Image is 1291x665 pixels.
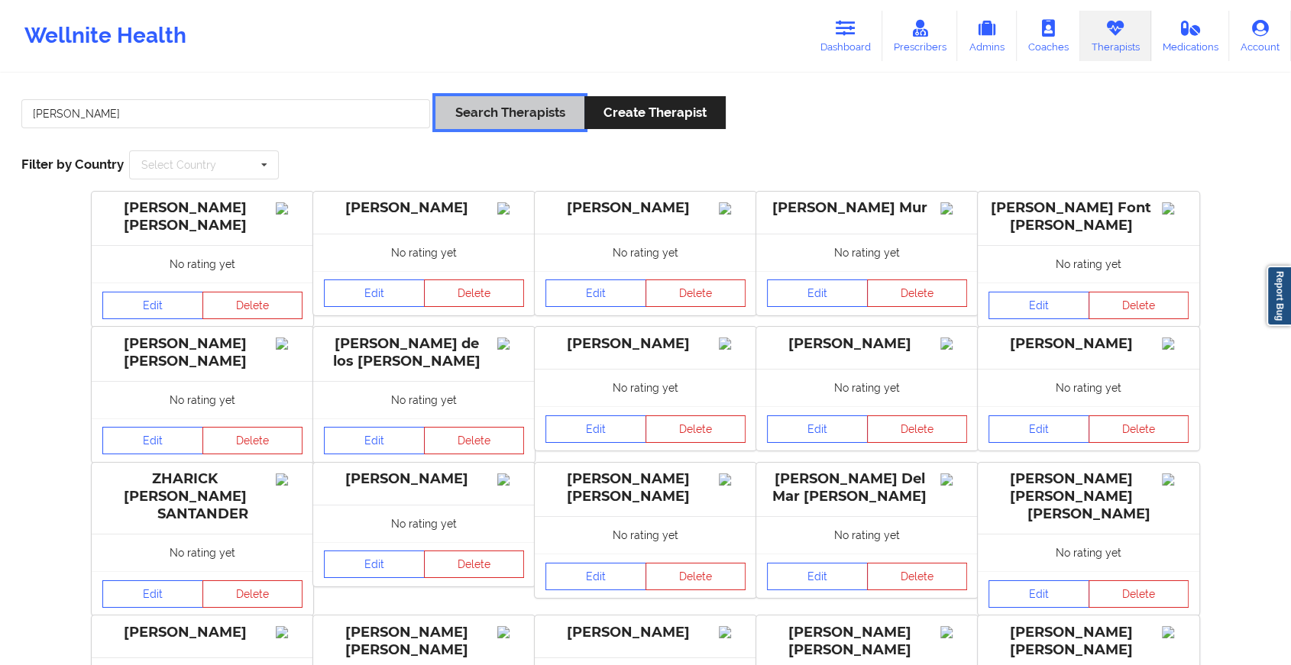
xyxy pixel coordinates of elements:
button: Delete [645,415,746,443]
a: Edit [324,427,425,454]
div: No rating yet [756,234,978,271]
img: Image%2Fplaceholer-image.png [940,626,967,638]
div: [PERSON_NAME] [545,335,746,353]
div: [PERSON_NAME] [PERSON_NAME] [767,624,967,659]
div: [PERSON_NAME] [PERSON_NAME] [102,199,303,234]
button: Delete [645,563,746,590]
img: Image%2Fplaceholer-image.png [1162,337,1189,350]
a: Edit [988,415,1089,443]
img: Image%2Fplaceholer-image.png [940,202,967,215]
div: [PERSON_NAME] [767,335,967,353]
div: No rating yet [978,245,1199,282]
div: No rating yet [313,234,535,271]
a: Edit [988,292,1089,319]
div: No rating yet [535,516,756,554]
div: No rating yet [92,245,313,282]
button: Delete [867,563,968,590]
div: [PERSON_NAME] de los [PERSON_NAME] [324,335,524,370]
a: Edit [324,550,425,578]
a: Coaches [1017,11,1080,61]
a: Edit [102,580,203,608]
div: No rating yet [535,234,756,271]
div: [PERSON_NAME] [324,470,524,488]
a: Edit [102,427,203,454]
div: No rating yet [756,369,978,406]
a: Edit [988,580,1089,608]
div: [PERSON_NAME] [988,335,1189,353]
button: Delete [424,427,525,454]
img: Image%2Fplaceholer-image.png [276,202,303,215]
span: Filter by Country [21,157,124,172]
a: Edit [767,563,868,590]
div: No rating yet [313,381,535,418]
div: No rating yet [978,534,1199,571]
div: Select Country [141,160,216,170]
div: [PERSON_NAME] Del Mar [PERSON_NAME] [767,470,967,505]
img: Image%2Fplaceholer-image.png [497,337,524,350]
img: Image%2Fplaceholer-image.png [276,337,303,350]
a: Edit [545,415,646,443]
div: ZHARICK [PERSON_NAME] SANTANDER [102,470,303,523]
div: No rating yet [535,369,756,406]
button: Delete [645,279,746,307]
div: [PERSON_NAME] [545,199,746,217]
img: Image%2Fplaceholer-image.png [719,473,746,486]
img: Image%2Fplaceholer-image.png [497,626,524,638]
button: Delete [867,279,968,307]
div: [PERSON_NAME] [324,199,524,217]
button: Delete [1089,292,1189,319]
img: Image%2Fplaceholer-image.png [940,473,967,486]
img: Image%2Fplaceholer-image.png [276,473,303,486]
a: Edit [545,279,646,307]
button: Delete [202,292,303,319]
button: Delete [202,427,303,454]
a: Edit [767,415,868,443]
a: Report Bug [1267,266,1291,326]
button: Delete [424,279,525,307]
a: Admins [957,11,1017,61]
div: [PERSON_NAME] [545,624,746,641]
div: No rating yet [756,516,978,554]
img: Image%2Fplaceholer-image.png [276,626,303,638]
div: [PERSON_NAME] [PERSON_NAME] [PERSON_NAME] [988,470,1189,523]
div: [PERSON_NAME] [PERSON_NAME] [988,624,1189,659]
div: No rating yet [978,369,1199,406]
img: Image%2Fplaceholer-image.png [719,202,746,215]
div: [PERSON_NAME] [PERSON_NAME] [324,624,524,659]
button: Delete [1089,415,1189,443]
button: Delete [424,550,525,578]
button: Delete [1089,580,1189,608]
div: [PERSON_NAME] [PERSON_NAME] [545,470,746,505]
div: [PERSON_NAME] Mur [767,199,967,217]
button: Create Therapist [584,96,726,129]
a: Edit [324,279,425,307]
a: Edit [545,563,646,590]
img: Image%2Fplaceholer-image.png [497,473,524,486]
button: Search Therapists [435,96,584,129]
div: [PERSON_NAME] [102,624,303,641]
img: Image%2Fplaceholer-image.png [497,202,524,215]
a: Medications [1151,11,1230,61]
a: Account [1229,11,1291,61]
div: No rating yet [313,505,535,542]
input: Search Keywords [21,99,430,128]
img: Image%2Fplaceholer-image.png [719,337,746,350]
div: No rating yet [92,534,313,571]
a: Therapists [1080,11,1151,61]
button: Delete [867,415,968,443]
a: Edit [767,279,868,307]
div: [PERSON_NAME] [PERSON_NAME] [102,335,303,370]
a: Edit [102,292,203,319]
div: [PERSON_NAME] Font [PERSON_NAME] [988,199,1189,234]
a: Dashboard [809,11,882,61]
button: Delete [202,580,303,608]
div: No rating yet [92,381,313,418]
a: Prescribers [882,11,958,61]
img: Image%2Fplaceholer-image.png [1162,473,1189,486]
img: Image%2Fplaceholer-image.png [1162,202,1189,215]
img: Image%2Fplaceholer-image.png [940,337,967,350]
img: Image%2Fplaceholer-image.png [1162,626,1189,638]
img: Image%2Fplaceholer-image.png [719,626,746,638]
